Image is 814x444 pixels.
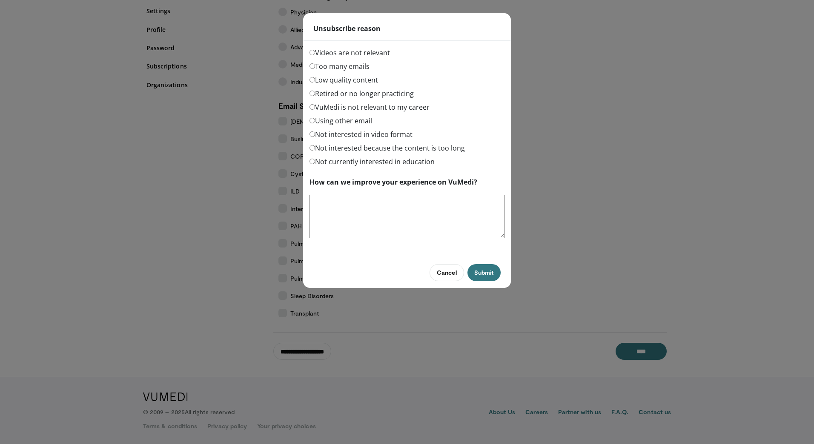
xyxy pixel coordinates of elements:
[467,264,501,281] button: Submit
[310,145,315,151] input: Not interested because the content is too long
[310,157,435,167] label: Not currently interested in education
[310,118,315,123] input: Using other email
[310,88,414,99] label: Retired or no longer practicing
[310,48,390,58] label: Videos are not relevant
[310,91,315,96] input: Retired or no longer practicing
[310,116,372,126] label: Using other email
[310,75,378,85] label: Low quality content
[310,129,413,139] label: Not interested in video format
[310,61,370,71] label: Too many emails
[310,104,315,110] input: VuMedi is not relevant to my career
[310,177,477,187] label: How can we improve your experience on VuMedi?
[310,50,315,55] input: Videos are not relevant
[310,131,315,137] input: Not interested in video format
[310,143,465,153] label: Not interested because the content is too long
[310,63,315,69] input: Too many emails
[310,159,315,164] input: Not currently interested in education
[310,77,315,83] input: Low quality content
[310,102,430,112] label: VuMedi is not relevant to my career
[313,23,381,34] strong: Unsubscribe reason
[430,264,464,281] button: Cancel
